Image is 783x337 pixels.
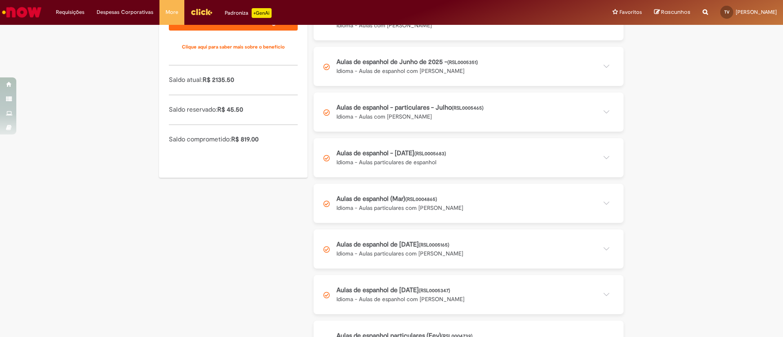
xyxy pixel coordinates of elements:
[661,8,690,16] span: Rascunhos
[225,8,272,18] div: Padroniza
[1,4,43,20] img: ServiceNow
[169,39,298,55] a: Clique aqui para saber mais sobre o benefício
[231,135,259,143] span: R$ 819.00
[190,6,212,18] img: click_logo_yellow_360x200.png
[217,106,243,114] span: R$ 45.50
[97,8,153,16] span: Despesas Corporativas
[724,9,730,15] span: TV
[736,9,777,15] span: [PERSON_NAME]
[56,8,84,16] span: Requisições
[169,75,298,85] p: Saldo atual:
[619,8,642,16] span: Favoritos
[166,8,178,16] span: More
[169,135,298,144] p: Saldo comprometido:
[252,8,272,18] p: +GenAi
[654,9,690,16] a: Rascunhos
[169,105,298,115] p: Saldo reservado:
[203,76,234,84] span: R$ 2135.50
